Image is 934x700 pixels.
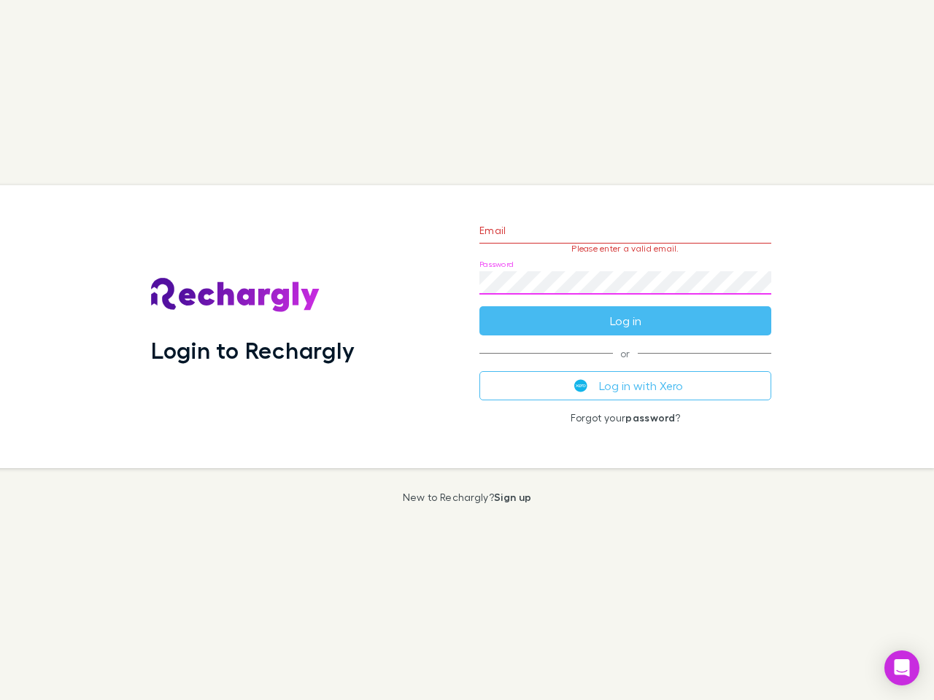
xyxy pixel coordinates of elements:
[884,650,919,685] div: Open Intercom Messenger
[479,353,771,354] span: or
[494,491,531,503] a: Sign up
[479,244,771,254] p: Please enter a valid email.
[479,371,771,400] button: Log in with Xero
[625,411,675,424] a: password
[479,412,771,424] p: Forgot your ?
[151,278,320,313] img: Rechargly's Logo
[479,259,514,270] label: Password
[574,379,587,392] img: Xero's logo
[403,491,532,503] p: New to Rechargly?
[479,306,771,335] button: Log in
[151,336,355,364] h1: Login to Rechargly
